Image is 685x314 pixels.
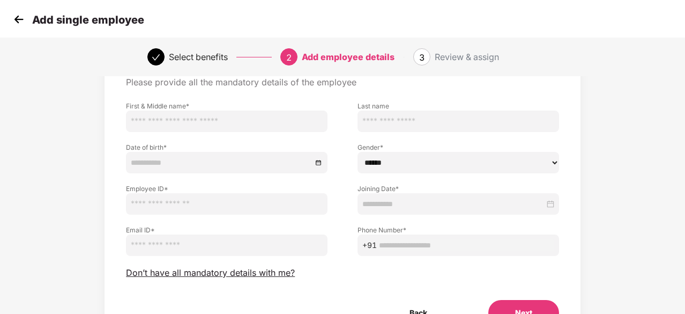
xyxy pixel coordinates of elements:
label: First & Middle name [126,101,327,111]
span: Don’t have all mandatory details with me? [126,267,295,279]
label: Last name [358,101,559,111]
label: Joining Date [358,184,559,193]
div: Add employee details [302,48,394,65]
span: +91 [362,239,377,251]
span: 2 [286,52,292,63]
span: check [152,53,160,62]
label: Date of birth [126,143,327,152]
label: Employee ID [126,184,327,193]
label: Gender [358,143,559,152]
div: Select benefits [169,48,228,65]
img: svg+xml;base64,PHN2ZyB4bWxucz0iaHR0cDovL3d3dy53My5vcmcvMjAwMC9zdmciIHdpZHRoPSIzMCIgaGVpZ2h0PSIzMC... [11,11,27,27]
div: Review & assign [435,48,499,65]
p: Add single employee [32,13,144,26]
span: 3 [419,52,425,63]
p: Please provide all the mandatory details of the employee [126,77,559,88]
label: Phone Number [358,225,559,235]
label: Email ID [126,225,327,235]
